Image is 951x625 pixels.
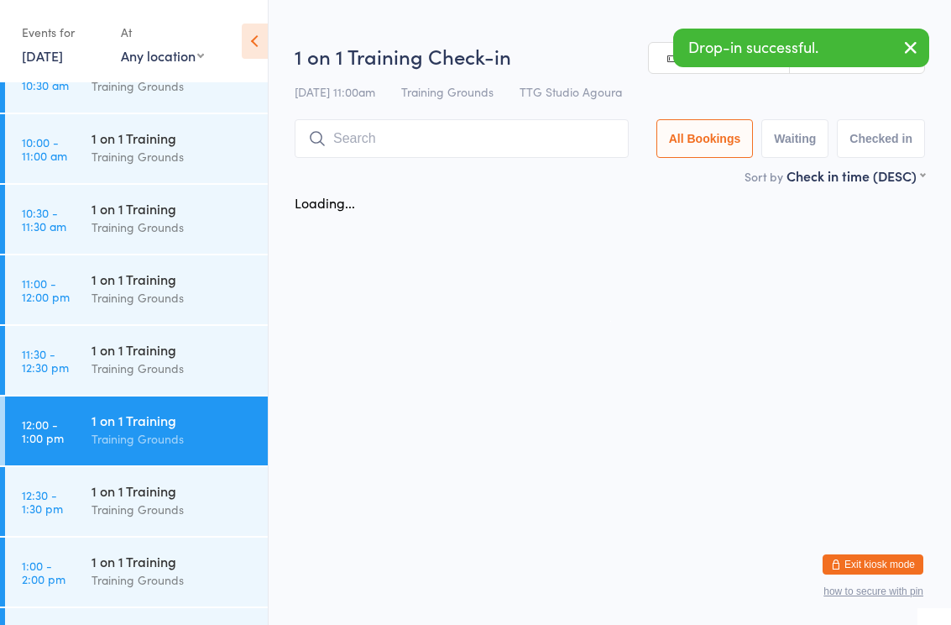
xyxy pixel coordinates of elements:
a: 10:30 -11:30 am1 on 1 TrainingTraining Grounds [5,185,268,254]
time: 10:30 - 11:30 am [22,206,66,233]
div: Events for [22,18,104,46]
a: 11:30 -12:30 pm1 on 1 TrainingTraining Grounds [5,326,268,395]
button: Waiting [761,119,828,158]
a: 1:00 -2:00 pm1 on 1 TrainingTraining Grounds [5,538,268,607]
div: 1 on 1 Training [91,411,253,429]
button: Checked in [837,119,925,158]
a: 12:30 -1:30 pm1 on 1 TrainingTraining Grounds [5,467,268,536]
time: 11:30 - 12:30 pm [22,347,69,374]
div: 1 on 1 Training [91,129,253,147]
time: 9:30 - 10:30 am [22,65,69,92]
a: [DATE] [22,46,63,65]
h2: 1 on 1 Training Check-in [295,42,925,70]
div: 1 on 1 Training [91,199,253,218]
div: At [121,18,204,46]
div: 1 on 1 Training [91,481,253,500]
div: Training Grounds [91,500,253,519]
time: 11:00 - 12:00 pm [22,276,70,303]
div: Training Grounds [91,288,253,307]
div: Training Grounds [91,429,253,449]
time: 12:30 - 1:30 pm [22,488,63,515]
div: Loading... [295,193,355,212]
div: 1 on 1 Training [91,552,253,570]
span: [DATE] 11:00am [295,83,375,100]
a: 11:00 -12:00 pm1 on 1 TrainingTraining Grounds [5,255,268,324]
time: 10:00 - 11:00 am [22,135,67,162]
a: 12:00 -1:00 pm1 on 1 TrainingTraining Grounds [5,397,268,465]
div: Training Grounds [91,147,253,166]
div: Drop-in successful. [673,29,929,67]
div: Any location [121,46,204,65]
div: 1 on 1 Training [91,270,253,288]
button: how to secure with pin [823,586,923,597]
span: TTG Studio Agoura [520,83,622,100]
div: Training Grounds [91,359,253,378]
button: All Bookings [656,119,754,158]
label: Sort by [745,168,783,185]
div: Training Grounds [91,570,253,590]
div: 1 on 1 Training [91,340,253,359]
time: 1:00 - 2:00 pm [22,559,65,586]
a: 10:00 -11:00 am1 on 1 TrainingTraining Grounds [5,114,268,183]
div: Training Grounds [91,218,253,237]
div: Training Grounds [91,76,253,96]
button: Exit kiosk mode [823,554,923,575]
span: Training Grounds [401,83,494,100]
input: Search [295,119,629,158]
time: 12:00 - 1:00 pm [22,418,64,444]
div: Check in time (DESC) [786,166,925,185]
